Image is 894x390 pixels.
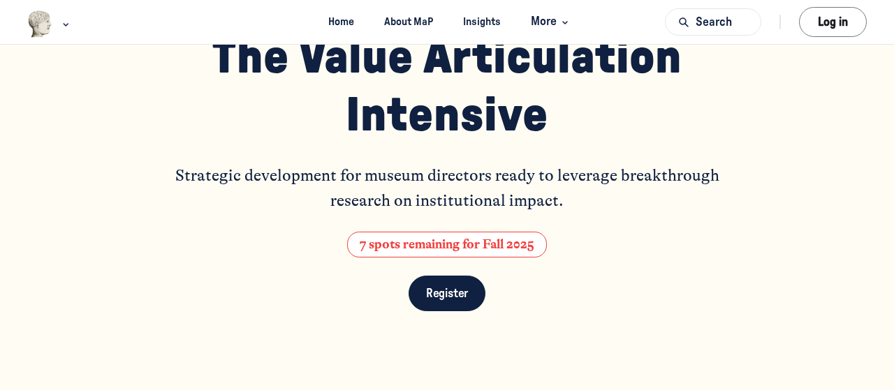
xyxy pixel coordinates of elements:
[27,9,73,39] button: Museums as Progress logo
[27,10,53,38] img: Museums as Progress logo
[531,13,572,31] span: More
[316,9,366,35] a: Home
[451,9,513,35] a: Insights
[799,7,867,37] button: Log in
[360,237,534,252] span: 7 spots remaining for Fall 2025
[519,9,578,35] button: More
[426,287,469,299] span: Register
[409,276,486,312] a: Register
[665,8,761,36] button: Search
[175,166,723,210] span: Strategic development for museum directors ready to leverage breakthrough research on institution...
[372,9,445,35] a: About MaP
